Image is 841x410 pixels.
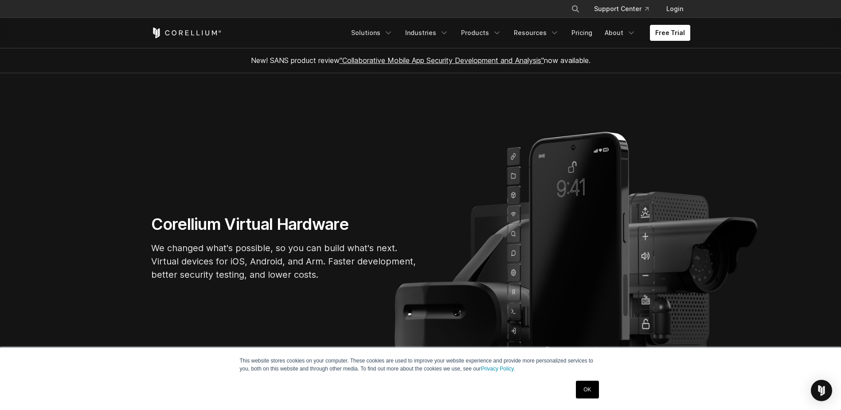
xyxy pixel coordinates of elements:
[251,56,591,65] span: New! SANS product review now available.
[811,380,832,401] div: Open Intercom Messenger
[650,25,690,41] a: Free Trial
[346,25,398,41] a: Solutions
[567,1,583,17] button: Search
[456,25,507,41] a: Products
[346,25,690,41] div: Navigation Menu
[587,1,656,17] a: Support Center
[599,25,641,41] a: About
[240,357,602,373] p: This website stores cookies on your computer. These cookies are used to improve your website expe...
[576,381,598,398] a: OK
[400,25,454,41] a: Industries
[340,56,544,65] a: "Collaborative Mobile App Security Development and Analysis"
[151,214,417,234] h1: Corellium Virtual Hardware
[481,366,515,372] a: Privacy Policy.
[509,25,564,41] a: Resources
[566,25,598,41] a: Pricing
[560,1,690,17] div: Navigation Menu
[659,1,690,17] a: Login
[151,28,222,38] a: Corellium Home
[151,241,417,281] p: We changed what's possible, so you can build what's next. Virtual devices for iOS, Android, and A...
